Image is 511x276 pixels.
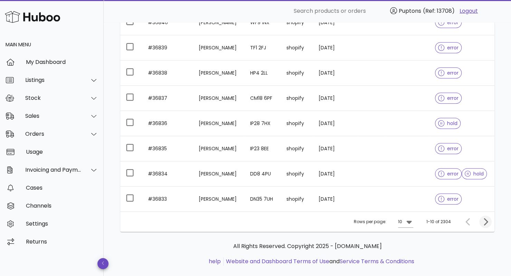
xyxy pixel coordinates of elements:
td: TF1 2FJ [245,35,281,60]
td: [PERSON_NAME] [193,136,245,161]
td: #36840 [142,10,193,35]
div: 10Rows per page: [398,216,413,227]
button: Next page [479,216,492,228]
td: DD8 4PU [245,161,281,187]
div: Sales [25,113,82,119]
div: Settings [26,220,98,227]
td: [DATE] [313,136,358,161]
a: Service Terms & Conditions [340,257,414,265]
td: shopify [281,161,313,187]
td: [PERSON_NAME] [193,111,245,136]
td: CM18 6PF [245,86,281,111]
td: #36833 [142,187,193,211]
a: Logout [460,7,478,15]
td: IP28 7HX [245,111,281,136]
div: Orders [25,131,82,137]
td: [PERSON_NAME] [193,60,245,86]
span: hold [438,121,457,126]
td: #36835 [142,136,193,161]
span: Puptons [399,7,421,15]
span: error [438,20,458,25]
span: error [438,45,458,50]
span: error [438,96,458,101]
td: #36836 [142,111,193,136]
div: Invoicing and Payments [25,166,82,173]
div: 1-10 of 2304 [426,219,451,225]
div: Usage [26,149,98,155]
img: Huboo Logo [5,9,60,24]
td: [DATE] [313,111,358,136]
span: hold [465,171,484,176]
div: Returns [26,238,98,245]
span: error [438,70,458,75]
td: shopify [281,86,313,111]
td: [PERSON_NAME] [193,161,245,187]
div: Listings [25,77,82,83]
a: Website and Dashboard Terms of Use [226,257,329,265]
td: shopify [281,10,313,35]
td: [DATE] [313,161,358,187]
td: IP23 8EE [245,136,281,161]
td: [DATE] [313,35,358,60]
td: WF9 1NX [245,10,281,35]
td: [PERSON_NAME] [193,86,245,111]
li: and [224,257,414,266]
td: #36837 [142,86,193,111]
td: [PERSON_NAME] [193,10,245,35]
div: 10 [398,219,402,225]
div: Cases [26,184,98,191]
td: shopify [281,35,313,60]
td: [PERSON_NAME] [193,187,245,211]
td: HP4 2LL [245,60,281,86]
span: (Ref: 13708) [423,7,455,15]
span: error [438,197,458,201]
td: #36839 [142,35,193,60]
p: All Rights Reserved. Copyright 2025 - [DOMAIN_NAME] [126,242,489,250]
td: #36834 [142,161,193,187]
td: shopify [281,187,313,211]
td: #36838 [142,60,193,86]
td: [DATE] [313,60,358,86]
div: Channels [26,202,98,209]
div: My Dashboard [26,59,98,65]
td: shopify [281,60,313,86]
td: [PERSON_NAME] [193,35,245,60]
td: [DATE] [313,86,358,111]
td: shopify [281,111,313,136]
div: Stock [25,95,82,101]
td: [DATE] [313,10,358,35]
td: DN35 7UH [245,187,281,211]
span: error [438,171,458,176]
div: Rows per page: [354,212,413,232]
a: help [209,257,221,265]
td: [DATE] [313,187,358,211]
span: error [438,146,458,151]
td: shopify [281,136,313,161]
